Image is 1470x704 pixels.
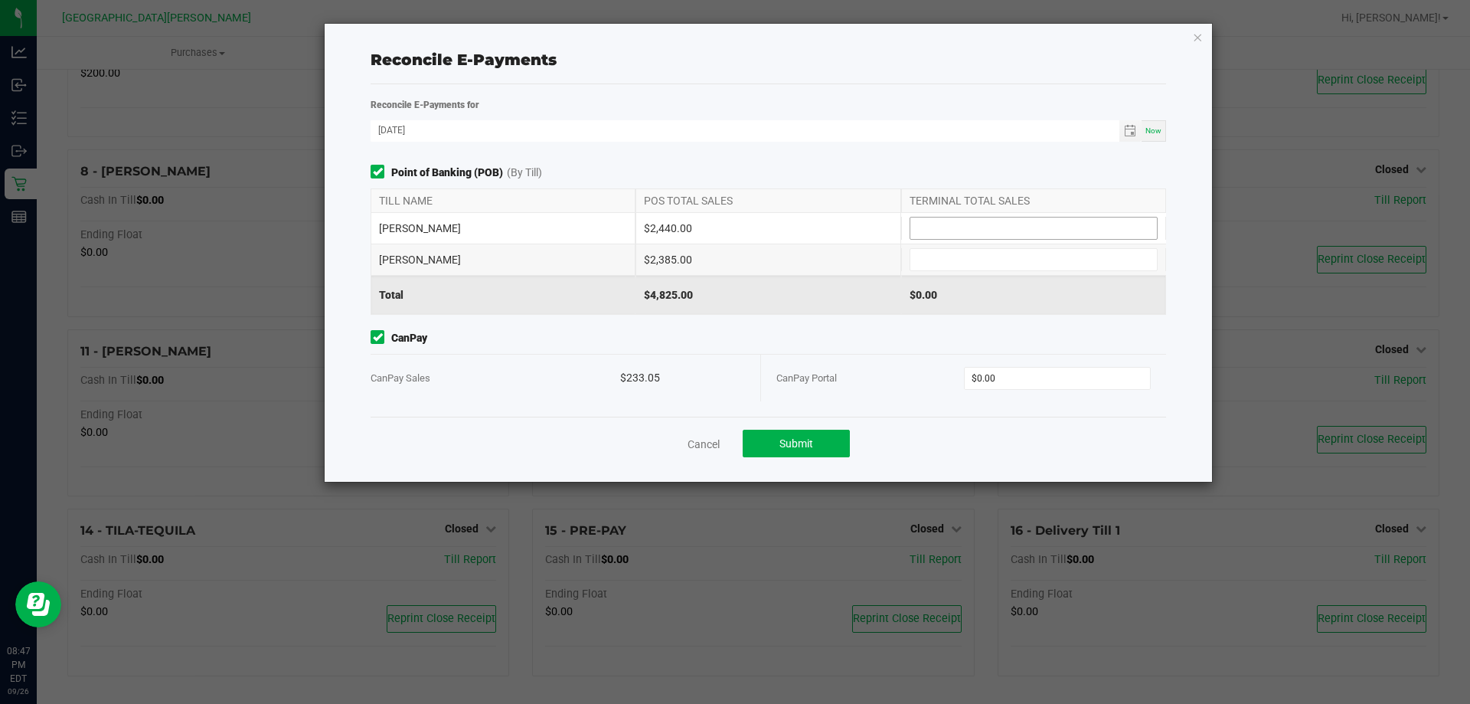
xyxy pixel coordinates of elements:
[371,372,430,384] span: CanPay Sales
[15,581,61,627] iframe: Resource center
[391,165,503,181] strong: Point of Banking (POB)
[635,244,900,275] div: $2,385.00
[371,276,635,314] div: Total
[743,430,850,457] button: Submit
[779,437,813,450] span: Submit
[901,276,1166,314] div: $0.00
[371,213,635,244] div: [PERSON_NAME]
[1145,126,1161,135] span: Now
[901,189,1166,212] div: TERMINAL TOTAL SALES
[371,189,635,212] div: TILL NAME
[371,120,1119,139] input: Date
[371,165,391,181] form-toggle: Include in reconciliation
[507,165,542,181] span: (By Till)
[371,100,479,110] strong: Reconcile E-Payments for
[371,48,1166,71] div: Reconcile E-Payments
[635,189,900,212] div: POS TOTAL SALES
[635,213,900,244] div: $2,440.00
[371,330,391,346] form-toggle: Include in reconciliation
[688,437,720,452] a: Cancel
[391,330,427,346] strong: CanPay
[371,244,635,275] div: [PERSON_NAME]
[635,276,900,314] div: $4,825.00
[620,355,745,401] div: $233.05
[776,372,837,384] span: CanPay Portal
[1119,120,1142,142] span: Toggle calendar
